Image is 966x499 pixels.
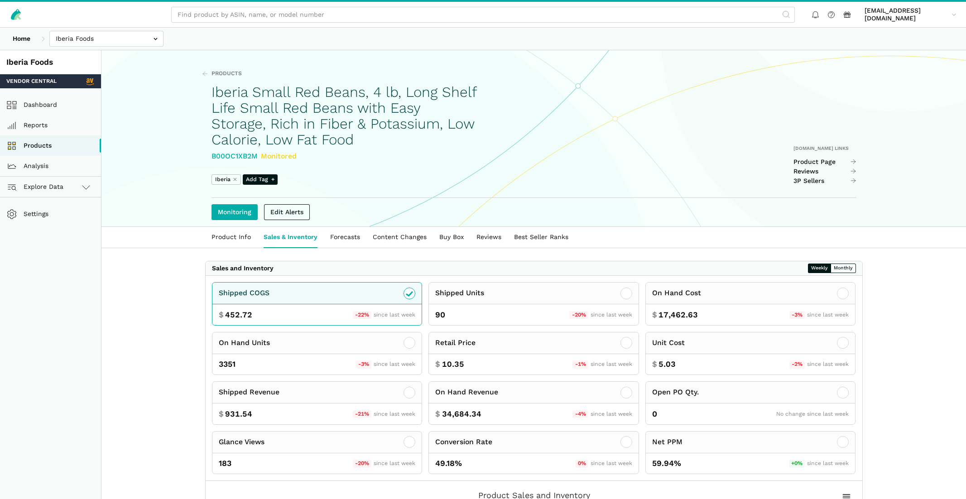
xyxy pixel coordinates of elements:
[652,309,657,321] span: $
[807,312,849,318] span: since last week
[219,437,264,448] div: Glance Views
[591,460,632,466] span: since last week
[808,264,831,273] button: Weekly
[789,360,805,369] span: -2%
[645,381,856,425] button: Open PO Qty. 0 No change since last week
[374,312,415,318] span: since last week
[225,408,252,420] span: 931.54
[433,227,470,248] a: Buy Box
[428,282,639,326] button: Shipped Units 90 -20% since last week
[374,460,415,466] span: since last week
[831,264,856,273] button: Monthly
[353,460,372,468] span: -20%
[572,360,588,369] span: -1%
[219,309,224,321] span: $
[225,309,252,321] span: 452.72
[374,361,415,367] span: since last week
[219,359,235,370] span: 3351
[652,437,682,448] div: Net PPM
[442,408,481,420] span: 34,684.34
[435,458,462,469] span: 49.18%
[202,70,242,78] a: Products
[211,84,476,148] h1: Iberia Small Red Beans, 4 lb, Long Shelf Life Small Red Beans with Easy Storage, Rich in Fiber & ...
[652,387,699,398] div: Open PO Qty.
[807,460,849,466] span: since last week
[215,176,231,184] span: Iberia
[575,460,588,468] span: 0%
[645,282,856,326] button: On Hand Cost $ 17,462.63 -3% since last week
[6,31,37,47] a: Home
[353,410,372,418] span: -21%
[6,57,95,68] div: Iberia Foods
[591,312,632,318] span: since last week
[428,332,639,375] button: Retail Price $ 10.35 -1% since last week
[205,227,257,248] a: Product Info
[10,182,63,192] span: Explore Data
[212,431,423,475] button: Glance Views 183 -20% since last week
[219,458,231,469] span: 183
[366,227,433,248] a: Content Changes
[243,174,278,185] span: Add Tag
[212,264,274,273] div: Sales and Inventory
[257,227,324,248] a: Sales & Inventory
[789,311,805,319] span: -3%
[652,408,657,420] span: 0
[219,288,269,299] div: Shipped COGS
[435,359,440,370] span: $
[793,168,856,176] a: Reviews
[233,176,237,184] button: ⨯
[793,145,856,152] div: [DOMAIN_NAME] Links
[356,360,372,369] span: -3%
[6,77,57,86] span: Vendor Central
[652,359,657,370] span: $
[658,359,676,370] span: 5.03
[652,458,681,469] span: 59.94%
[212,282,423,326] button: Shipped COGS $ 452.72 -22% since last week
[572,410,588,418] span: -4%
[211,151,476,162] div: B00OC1XB2M
[789,460,805,468] span: +0%
[652,337,685,349] div: Unit Cost
[353,311,372,319] span: -22%
[435,288,484,299] div: Shipped Units
[470,227,508,248] a: Reviews
[508,227,575,248] a: Best Seller Ranks
[793,177,856,185] a: 3P Sellers
[211,70,242,78] span: Products
[435,387,498,398] div: On Hand Revenue
[219,408,224,420] span: $
[807,361,849,367] span: since last week
[658,309,698,321] span: 17,462.63
[212,381,423,425] button: Shipped Revenue $ 931.54 -21% since last week
[591,361,632,367] span: since last week
[569,311,588,319] span: -20%
[428,381,639,425] button: On Hand Revenue $ 34,684.34 -4% since last week
[591,411,632,417] span: since last week
[652,288,701,299] div: On Hand Cost
[435,437,492,448] div: Conversion Rate
[645,332,856,375] button: Unit Cost $ 5.03 -2% since last week
[271,176,274,184] span: +
[264,204,310,220] a: Edit Alerts
[374,411,415,417] span: since last week
[428,431,639,475] button: Conversion Rate 49.18% 0% since last week
[219,387,279,398] div: Shipped Revenue
[219,337,270,349] div: On Hand Units
[435,408,440,420] span: $
[793,158,856,166] a: Product Page
[442,359,464,370] span: 10.35
[49,31,163,47] input: Iberia Foods
[261,152,297,160] span: Monitored
[171,7,795,23] input: Find product by ASIN, name, or model number
[865,7,948,23] span: [EMAIL_ADDRESS][DOMAIN_NAME]
[435,337,476,349] div: Retail Price
[645,431,856,475] button: Net PPM 59.94% +0% since last week
[212,332,423,375] button: On Hand Units 3351 -3% since last week
[324,227,366,248] a: Forecasts
[861,5,960,24] a: [EMAIL_ADDRESS][DOMAIN_NAME]
[435,309,445,321] span: 90
[776,411,849,417] span: No change since last week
